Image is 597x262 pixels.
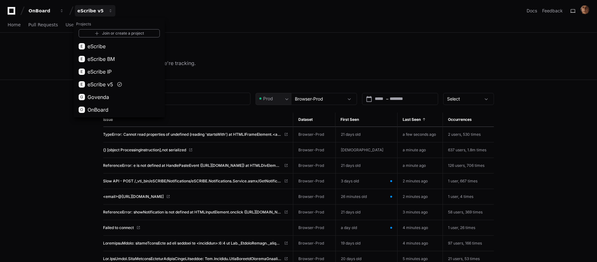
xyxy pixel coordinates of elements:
[448,132,481,137] span: 2 users, 530 times
[103,179,282,184] span: Slow API - POST /_vti_bin/eSCRIBE/Notifications/eSCRIBE.Notifications.Service.asmx/GetNotifications
[103,225,288,230] a: Failed to connect
[103,147,288,153] a: {} [object ProcessingInstruction],not serialized
[448,241,482,246] span: 97 users, 166 times
[103,210,288,215] a: ReferenceError: showNotification is not defined at HTMLInputElement.onclick ([URL][DOMAIN_NAME])
[398,220,443,236] td: 4 minutes ago
[28,18,58,32] a: Pull Requests
[295,96,323,102] span: Browser-Prod
[448,210,483,214] span: 58 users, 369 times
[398,174,443,189] td: 2 minutes ago
[77,8,105,14] div: eScribe v5
[103,132,282,137] span: TypeError: Cannot read properties of undefined (reading 'startsWith') at HTMLIFrameElement.<anony...
[66,18,78,32] a: Users
[103,163,282,168] span: ReferenceError: e is not defined at HandlePasteEvent ([URL][DOMAIN_NAME]) at HTMLDivElement.onpas...
[293,113,335,127] th: Dataset
[448,147,486,152] span: 637 users, 1.8m times
[103,132,288,137] a: TypeError: Cannot read properties of undefined (reading 'startsWith') at HTMLIFrameElement.<anony...
[403,117,421,122] span: Last Seen
[581,5,589,14] img: avatar
[103,194,164,199] span: <email>@[URL][DOMAIN_NAME]
[398,189,443,205] td: 2 minutes ago
[443,113,494,127] th: Occurrences
[335,205,398,220] td: 21 days old
[79,56,85,62] div: E
[103,194,288,199] a: <email>@[URL][DOMAIN_NAME]
[293,158,335,174] td: Browser-Prod
[103,241,288,246] a: LoremipsuMdolo: sitameTconsEcte ad eli seddoei te <incididun>:6:4 ut Lab._EtdoloRemagn._aliqUaeni...
[8,18,21,32] a: Home
[335,189,398,204] td: 26 minutes old
[29,8,56,14] div: OnBoard
[103,210,282,215] span: ReferenceError: showNotification is not defined at HTMLInputElement.onclick ([URL][DOMAIN_NAME])
[79,69,85,75] div: E
[103,225,134,230] span: Failed to connect
[293,127,335,142] td: Browser-Prod
[103,256,288,261] a: Lor.IpsUmdol.SitaMetconsEcteturAdipisCingeLitseddoe: Tem.IncIdidu.UtlaBoreetdOloremaGnaaliQuaenIm...
[398,142,443,158] td: a minute ago
[26,5,67,16] button: OnBoard
[263,95,273,102] span: Prod
[79,29,160,37] a: Join or create a project
[293,142,335,158] td: Browser-Prod
[79,107,85,113] div: O
[335,236,398,251] td: 19 days old
[293,174,335,189] td: Browser-Prod
[79,43,85,49] div: E
[335,142,398,158] td: [DEMOGRAPHIC_DATA]
[398,158,443,174] td: a minute ago
[103,179,288,184] a: Slow API - POST /_vti_bin/eSCRIBE/Notifications/eSCRIBE.Notifications.Service.asmx/GetNotifications
[448,179,477,183] span: 1 user, 667 times
[366,96,373,102] mat-icon: calendar_today
[448,163,484,168] span: 126 users, 706 times
[88,43,106,50] span: eScribe
[103,147,186,153] span: {} [object ProcessingInstruction],not serialized
[527,8,537,14] a: Docs
[103,241,282,246] span: LoremipsuMdolo: sitameTconsEcte ad eli seddoei te <incididun>:6:4 ut Lab._EtdoloRemagn._aliqUaeni...
[103,256,282,261] span: Lor.IpsUmdol.SitaMetconsEcteturAdipisCingeLitseddoe: Tem.IncIdidu.UtlaBoreetdOloremaGnaaliQuaenIm...
[335,127,398,142] td: 21 days old
[88,81,113,88] span: eScribe v5
[74,18,165,117] div: OnBoard
[8,23,21,27] span: Home
[28,23,58,27] span: Pull Requests
[293,236,335,251] td: Browser-Prod
[103,113,293,127] th: Issue
[88,55,115,63] span: eScribe BM
[398,205,443,220] td: 3 minutes ago
[66,23,78,27] span: Users
[447,96,460,102] span: Select
[341,117,359,122] span: First Seen
[542,8,563,14] button: Feedback
[366,96,373,102] button: Open calendar
[448,256,480,261] span: 21 users, 53 times
[335,220,398,235] td: a day old
[448,225,475,230] span: 1 user, 26 times
[398,127,443,142] td: a few seconds ago
[88,68,112,75] span: eScribe IP
[335,158,398,173] td: 21 days old
[79,81,85,88] div: E
[386,96,389,102] span: –
[75,5,115,16] button: eScribe v5
[103,163,288,168] a: ReferenceError: e is not defined at HandlePasteEvent ([URL][DOMAIN_NAME]) at HTMLDivElement.onpas...
[448,194,473,199] span: 1 user, 4 times
[335,174,398,189] td: 3 days old
[293,205,335,220] td: Browser-Prod
[293,220,335,236] td: Browser-Prod
[88,93,109,101] span: Govenda
[398,236,443,251] td: 4 minutes ago
[74,19,165,29] h1: Projects
[293,189,335,205] td: Browser-Prod
[88,106,108,114] span: OnBoard
[79,94,85,100] div: G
